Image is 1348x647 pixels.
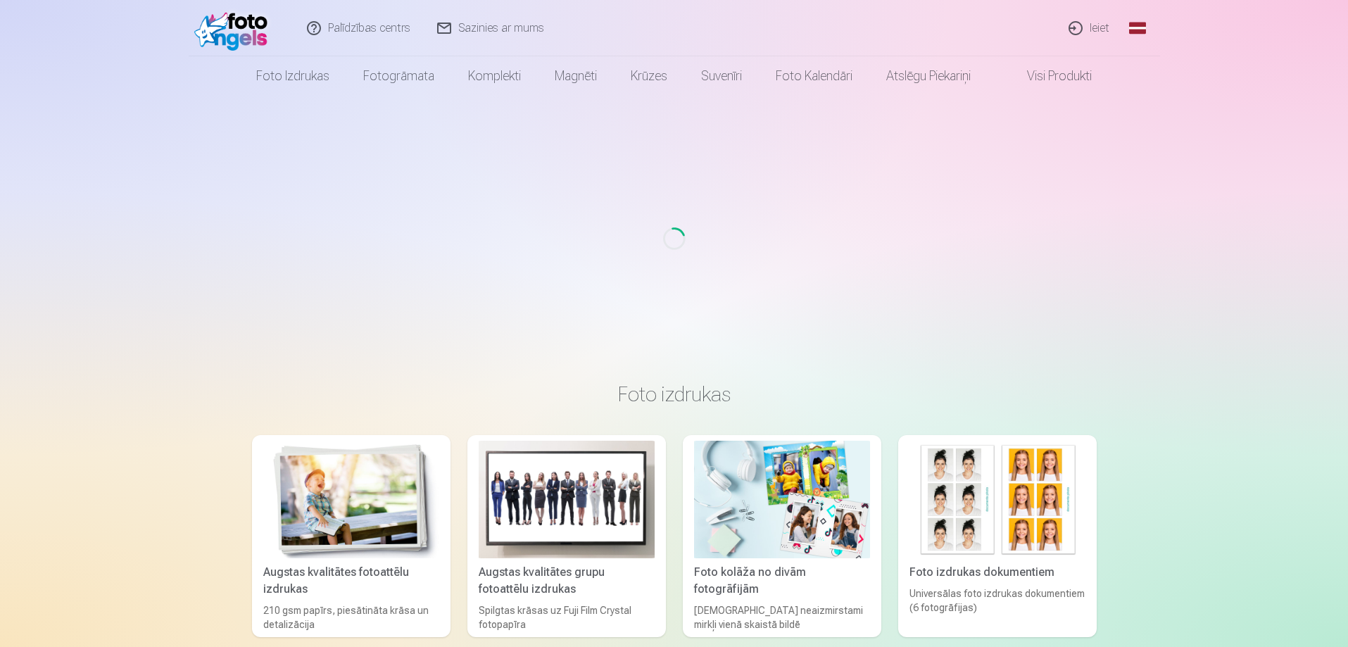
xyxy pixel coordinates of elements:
img: /fa1 [194,6,275,51]
a: Suvenīri [684,56,759,96]
div: Foto kolāža no divām fotogrāfijām [688,564,876,598]
a: Augstas kvalitātes grupu fotoattēlu izdrukasAugstas kvalitātes grupu fotoattēlu izdrukasSpilgtas ... [467,435,666,637]
div: 210 gsm papīrs, piesātināta krāsa un detalizācija [258,603,445,632]
a: Atslēgu piekariņi [869,56,988,96]
a: Foto kolāža no divām fotogrāfijāmFoto kolāža no divām fotogrāfijām[DEMOGRAPHIC_DATA] neaizmirstam... [683,435,881,637]
h3: Foto izdrukas [263,382,1085,407]
div: Augstas kvalitātes fotoattēlu izdrukas [258,564,445,598]
a: Fotogrāmata [346,56,451,96]
a: Krūzes [614,56,684,96]
img: Augstas kvalitātes fotoattēlu izdrukas [263,441,439,558]
a: Foto kalendāri [759,56,869,96]
div: Augstas kvalitātes grupu fotoattēlu izdrukas [473,564,660,598]
div: Foto izdrukas dokumentiem [904,564,1091,581]
div: Spilgtas krāsas uz Fuji Film Crystal fotopapīra [473,603,660,632]
a: Magnēti [538,56,614,96]
a: Komplekti [451,56,538,96]
img: Foto kolāža no divām fotogrāfijām [694,441,870,558]
a: Foto izdrukas dokumentiemFoto izdrukas dokumentiemUniversālas foto izdrukas dokumentiem (6 fotogr... [898,435,1097,637]
a: Foto izdrukas [239,56,346,96]
img: Augstas kvalitātes grupu fotoattēlu izdrukas [479,441,655,558]
a: Visi produkti [988,56,1109,96]
a: Augstas kvalitātes fotoattēlu izdrukasAugstas kvalitātes fotoattēlu izdrukas210 gsm papīrs, piesā... [252,435,451,637]
div: [DEMOGRAPHIC_DATA] neaizmirstami mirkļi vienā skaistā bildē [688,603,876,632]
div: Universālas foto izdrukas dokumentiem (6 fotogrāfijas) [904,586,1091,632]
img: Foto izdrukas dokumentiem [909,441,1085,558]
